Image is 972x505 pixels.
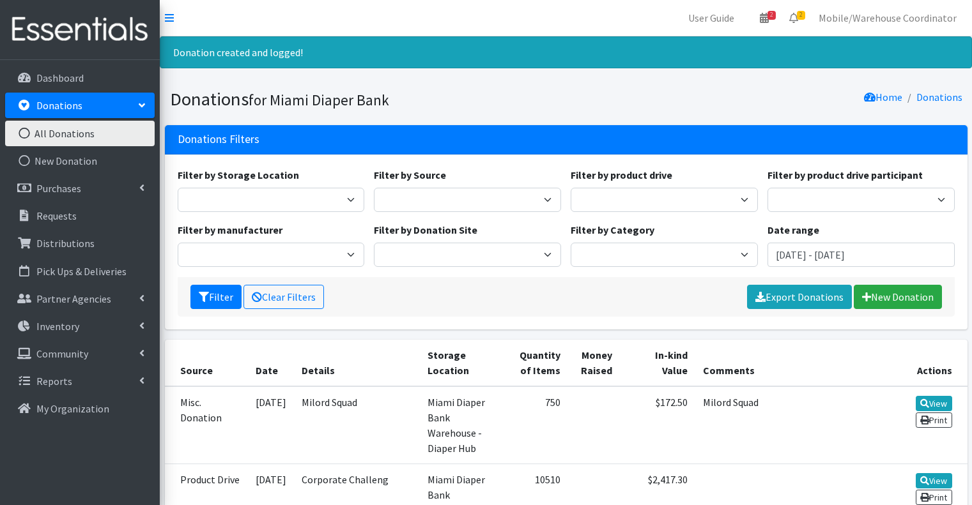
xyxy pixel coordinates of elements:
h3: Donations Filters [178,133,259,146]
a: 2 [779,5,808,31]
img: HumanEssentials [5,8,155,51]
h1: Donations [170,88,562,110]
a: New Donation [5,148,155,174]
label: Date range [768,222,819,237]
label: Filter by manufacturer [178,222,282,237]
a: New Donation [854,285,942,309]
a: Partner Agencies [5,286,155,312]
label: Filter by Storage Location [178,167,299,183]
th: Storage Location [420,340,505,386]
p: My Organization [36,402,109,415]
th: Quantity of Items [505,340,568,386]
label: Filter by product drive [571,167,672,183]
p: Inventory [36,320,79,333]
a: Home [864,91,902,103]
a: Export Donations [747,285,852,309]
input: January 1, 2011 - December 31, 2011 [768,243,955,267]
th: Money Raised [568,340,620,386]
a: User Guide [678,5,744,31]
small: for Miami Diaper Bank [249,91,389,109]
p: Purchases [36,182,81,195]
p: Dashboard [36,72,84,84]
div: Donation created and logged! [160,36,972,68]
a: Donations [916,91,962,103]
a: Donations [5,93,155,118]
label: Filter by Donation Site [374,222,477,237]
a: Print [916,412,952,428]
th: Details [294,340,420,386]
p: Partner Agencies [36,292,111,305]
a: Distributions [5,230,155,256]
a: Requests [5,203,155,229]
th: In-kind Value [620,340,695,386]
p: Pick Ups & Deliveries [36,265,127,278]
th: Comments [695,340,903,386]
th: Date [248,340,294,386]
p: Distributions [36,237,95,250]
label: Filter by Category [571,222,654,237]
a: Community [5,341,155,366]
a: Reports [5,368,155,394]
a: Clear Filters [243,285,324,309]
td: [DATE] [248,386,294,464]
span: 2 [797,11,805,20]
a: My Organization [5,396,155,421]
a: Inventory [5,313,155,339]
td: 750 [505,386,568,464]
button: Filter [190,285,242,309]
a: Mobile/Warehouse Coordinator [808,5,967,31]
p: Donations [36,99,82,112]
a: View [916,473,952,488]
td: Misc. Donation [165,386,248,464]
a: Print [916,490,952,505]
td: $172.50 [620,386,695,464]
p: Community [36,347,88,360]
p: Requests [36,209,77,222]
a: View [916,396,952,411]
th: Actions [903,340,968,386]
a: All Donations [5,121,155,146]
a: Dashboard [5,65,155,91]
p: Reports [36,375,72,388]
td: Milord Squad [294,386,420,464]
span: 2 [768,11,776,20]
label: Filter by product drive participant [768,167,923,183]
a: Purchases [5,176,155,201]
td: Milord Squad [695,386,903,464]
a: 2 [750,5,779,31]
label: Filter by Source [374,167,446,183]
a: Pick Ups & Deliveries [5,259,155,284]
td: Miami Diaper Bank Warehouse - Diaper Hub [420,386,505,464]
th: Source [165,340,248,386]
